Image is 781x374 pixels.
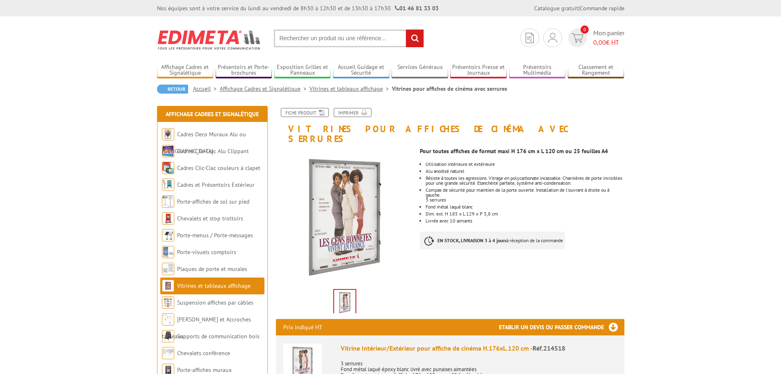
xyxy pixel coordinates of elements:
span: Mon panier [593,28,624,47]
a: devis rapide 0 Mon panier 0,00€ HT [566,28,624,47]
a: [PERSON_NAME] et Accroches tableaux [162,316,251,340]
strong: EN STOCK, LIVRAISON 3 à 4 jours [437,237,506,243]
img: vitrines_d_affichage_214518_1.jpg [334,290,355,315]
a: Commande rapide [580,5,624,12]
a: Chevalets et stop trottoirs [177,215,243,222]
input: Rechercher un produit ou une référence... [274,30,424,47]
img: Edimeta [157,25,262,55]
a: Présentoirs et Porte-brochures [216,64,272,77]
a: Affichage Cadres et Signalétique [166,110,259,118]
img: Porte-affiches de sol sur pied [162,195,174,208]
img: Porte-menus / Porte-messages [162,229,174,241]
p: Pour toutes affiches de format maxi H 176 cm x L 120 cm ou 25 feuilles A4 [420,149,624,154]
div: Vitrine Intérieur/Extérieur pour affiche de cinéma H.176xL.120 cm - [341,344,617,353]
a: Suspension affiches par câbles [177,299,253,306]
img: Chevalets conférence [162,347,174,359]
a: Accueil [193,85,220,92]
a: Fiche produit [281,108,329,117]
li: Utilisation intérieure et extérieure [426,162,624,167]
img: devis rapide [526,33,534,43]
strong: 01 46 81 33 03 [395,5,439,12]
img: Cadres et Présentoirs Extérieur [162,179,174,191]
li: Dim. ext. H 185 x L 129 x P 3,8 cm [426,211,624,216]
img: Suspension affiches par câbles [162,296,174,309]
p: à réception de la commande [420,232,565,250]
a: Présentoirs Presse et Journaux [450,64,507,77]
a: Porte-visuels comptoirs [177,248,236,256]
a: Chevalets conférence [177,349,230,357]
a: Services Généraux [392,64,448,77]
a: Accueil Guidage et Sécurité [333,64,389,77]
img: Vitrines et tableaux affichage [162,280,174,292]
div: | [534,4,624,12]
li: Livrée avec 10 aimants [426,218,624,223]
a: Supports de communication bois [177,333,260,340]
a: Cadres Deco Muraux Alu ou [GEOGRAPHIC_DATA] [162,131,246,155]
img: Cimaises et Accroches tableaux [162,313,174,326]
img: Chevalets et stop trottoirs [162,212,174,225]
a: Catalogue gratuit [534,5,578,12]
a: Affichage Cadres et Signalétique [157,64,214,77]
a: Plaques de porte et murales [177,265,247,273]
img: Cadres Clic-Clac couleurs à clapet [162,162,174,174]
p: Prix indiqué HT [283,319,322,335]
img: Cadres Deco Muraux Alu ou Bois [162,128,174,140]
a: Imprimer [334,108,371,117]
a: Vitrines et tableaux affichage [310,85,392,92]
a: Porte-menus / Porte-messages [177,232,253,239]
li: Résiste à toutes les agressions. Vitrage en polycarbonate incassable. Charnières de porte invisib... [426,176,624,186]
a: Cadres Clic-Clac couleurs à clapet [177,164,260,172]
a: Classement et Rangement [568,64,624,77]
a: Retour [157,85,188,94]
a: Porte-affiches muraux [177,366,232,374]
input: rechercher [406,30,424,47]
img: devis rapide [548,33,557,43]
img: Plaques de porte et murales [162,263,174,275]
span: 0,00 [593,38,606,46]
span: 0 [581,25,589,34]
h3: Etablir un devis ou passer commande [499,319,624,335]
span: € HT [593,38,624,47]
img: devis rapide [572,33,583,43]
a: Vitrines et tableaux affichage [177,282,250,289]
a: Exposition Grilles et Panneaux [274,64,331,77]
img: Porte-visuels comptoirs [162,246,174,258]
li: Compas de sécurité pour maintien de la porte ouverte. Installation de l'ouvrant à droite ou à gau... [426,188,624,202]
span: Réf.214518 [533,344,565,352]
li: Fond métal laqué blanc [426,204,624,209]
li: Vitrines pour affiches de cinéma avec serrures [392,85,507,93]
li: Alu anodisé naturel [426,169,624,174]
h1: Vitrines pour affiches de cinéma avec serrures [270,108,631,144]
a: Cadres Clic-Clac Alu Clippant [177,147,249,155]
a: Présentoirs Multimédia [509,64,566,77]
a: Affichage Cadres et Signalétique [220,85,310,92]
div: Nos équipes sont à votre service du lundi au vendredi de 8h30 à 12h30 et de 13h30 à 17h30 [157,4,439,12]
a: Porte-affiches de sol sur pied [177,198,249,205]
a: Cadres et Présentoirs Extérieur [177,181,255,188]
img: vitrines_d_affichage_214518_1.jpg [276,148,414,286]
